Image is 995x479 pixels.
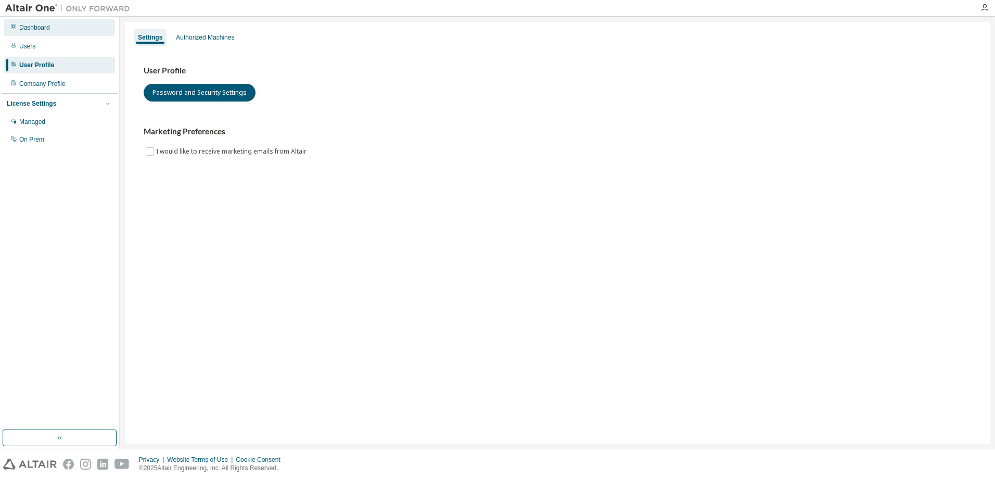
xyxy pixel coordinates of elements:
img: Altair One [5,3,135,14]
img: youtube.svg [114,459,130,470]
label: I would like to receive marketing emails from Altair [156,145,309,158]
div: On Prem [19,135,44,144]
div: Users [19,42,35,51]
div: Privacy [139,456,167,464]
img: linkedin.svg [97,459,108,470]
div: Authorized Machines [176,33,234,42]
img: altair_logo.svg [3,459,57,470]
img: instagram.svg [80,459,91,470]
div: Company Profile [19,80,66,88]
div: User Profile [19,61,54,69]
h3: User Profile [144,66,971,76]
div: Managed [19,118,45,126]
div: Cookie Consent [236,456,286,464]
div: Website Terms of Use [167,456,236,464]
div: License Settings [7,99,56,108]
button: Password and Security Settings [144,84,256,102]
p: © 2025 Altair Engineering, Inc. All Rights Reserved. [139,464,287,473]
img: facebook.svg [63,459,74,470]
div: Settings [138,33,162,42]
div: Dashboard [19,23,50,32]
h3: Marketing Preferences [144,127,971,137]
